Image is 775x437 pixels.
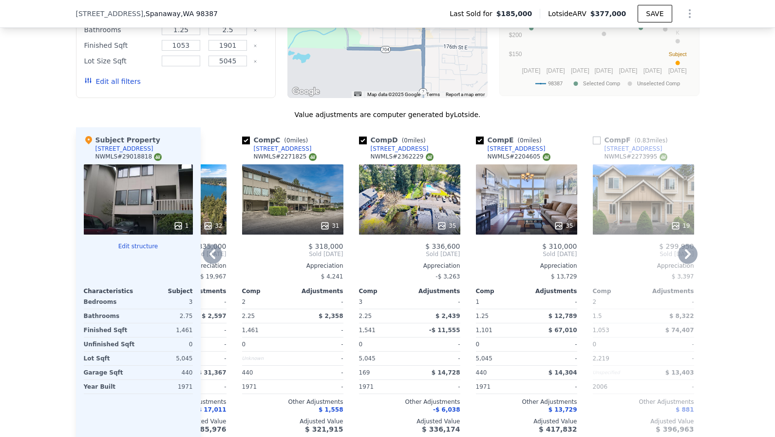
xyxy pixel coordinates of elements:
[426,153,434,161] img: NWMLS Logo
[593,398,694,406] div: Other Adjustments
[514,137,546,144] span: ( miles)
[602,22,606,28] text: G
[539,425,577,433] span: $ 417,832
[425,242,460,250] span: $ 336,600
[412,295,460,309] div: -
[522,67,540,74] text: [DATE]
[593,355,609,362] span: 2,219
[476,298,480,305] span: 1
[188,425,226,433] span: $ 385,976
[84,323,136,337] div: Finished Sqft
[359,417,460,425] div: Adjusted Value
[548,313,577,319] span: $ 12,789
[359,327,376,334] span: 1,541
[293,287,343,295] div: Adjustments
[593,327,609,334] span: 1,053
[359,262,460,270] div: Appreciation
[593,366,642,379] div: Unspecified
[570,67,589,74] text: [DATE]
[476,380,525,394] div: 1971
[668,51,686,57] text: Subject
[631,137,672,144] span: ( miles)
[412,352,460,365] div: -
[84,366,136,379] div: Garage Sqft
[476,309,525,323] div: 1.25
[476,398,577,406] div: Other Adjustments
[295,295,343,309] div: -
[645,295,694,309] div: -
[308,242,343,250] span: $ 318,000
[437,221,456,231] div: 35
[140,380,193,394] div: 1971
[319,313,343,319] span: $ 2,358
[242,145,312,153] a: [STREET_ADDRESS]
[309,153,317,161] img: NWMLS Logo
[295,338,343,351] div: -
[476,135,546,145] div: Comp E
[371,145,429,153] div: [STREET_ADDRESS]
[242,352,291,365] div: Unknown
[84,309,136,323] div: Bathrooms
[84,39,156,52] div: Finished Sqft
[84,338,136,351] div: Unfinished Sqft
[509,51,522,58] text: $150
[84,135,160,145] div: Subject Property
[551,273,577,280] span: $ 13,729
[412,338,460,351] div: -
[178,352,227,365] div: -
[140,323,193,337] div: 1,461
[140,338,193,351] div: 0
[290,85,322,98] img: Google
[593,145,662,153] a: [STREET_ADDRESS]
[359,135,430,145] div: Comp D
[542,242,577,250] span: $ 310,000
[529,352,577,365] div: -
[548,9,590,19] span: Lotside ARV
[242,309,291,323] div: 2.25
[529,338,577,351] div: -
[432,369,460,376] span: $ 14,728
[520,137,524,144] span: 0
[84,77,141,86] button: Edit all filters
[433,406,460,413] span: -$ 6,038
[178,380,227,394] div: -
[359,355,376,362] span: 5,045
[672,273,694,280] span: $ 3,397
[404,137,408,144] span: 0
[529,380,577,394] div: -
[178,295,227,309] div: -
[359,309,408,323] div: 2.25
[680,4,699,23] button: Show Options
[76,110,699,119] div: Value adjustments are computer generated by Lotside .
[200,273,226,280] span: $ 19,967
[154,153,162,161] img: NWMLS Logo
[242,250,343,258] span: Sold [DATE]
[371,153,434,161] div: NWMLS # 2362229
[412,380,460,394] div: -
[359,380,408,394] div: 1971
[138,287,193,295] div: Subject
[543,153,550,161] img: NWMLS Logo
[476,355,492,362] span: 5,045
[593,417,694,425] div: Adjusted Value
[140,366,193,379] div: 440
[638,5,672,22] button: SAVE
[659,242,694,250] span: $ 299,950
[84,380,136,394] div: Year Built
[295,380,343,394] div: -
[84,287,138,295] div: Characteristics
[202,313,226,319] span: $ 2,597
[422,425,460,433] span: $ 336,174
[656,425,694,433] span: $ 396,963
[84,295,136,309] div: Bedrooms
[359,145,429,153] a: [STREET_ADDRESS]
[143,9,218,19] span: , Spanaway
[254,145,312,153] div: [STREET_ADDRESS]
[286,137,290,144] span: 0
[140,309,193,323] div: 2.75
[140,352,193,365] div: 5,045
[198,406,227,413] span: $ 17,011
[643,67,662,74] text: [DATE]
[305,425,343,433] span: $ 321,915
[429,327,460,334] span: -$ 11,555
